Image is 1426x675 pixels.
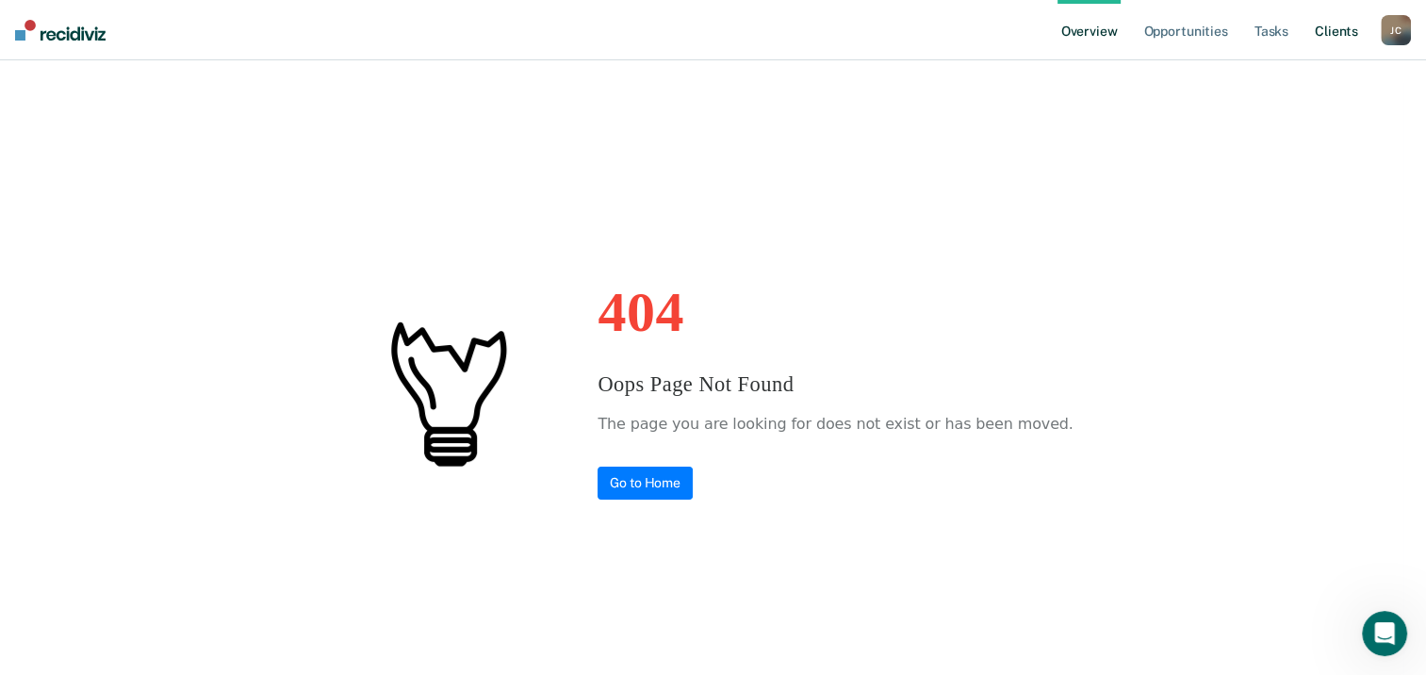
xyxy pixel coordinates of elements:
[598,410,1073,438] p: The page you are looking for does not exist or has been moved.
[1362,611,1407,656] iframe: Intercom live chat
[1381,15,1411,45] button: JC
[598,467,693,500] a: Go to Home
[598,369,1073,401] h3: Oops Page Not Found
[598,284,1073,340] h1: 404
[352,298,541,486] img: #
[15,20,106,41] img: Recidiviz
[1381,15,1411,45] div: J C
